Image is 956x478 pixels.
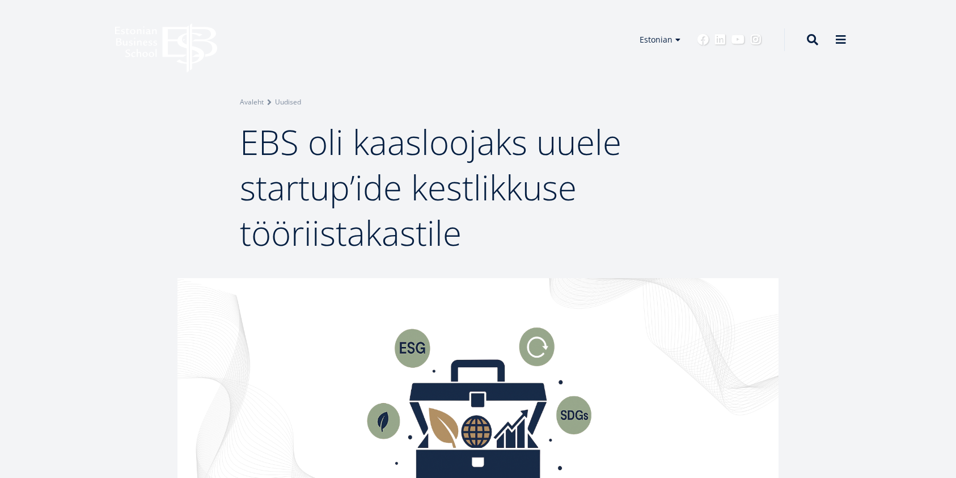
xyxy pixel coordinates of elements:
[714,34,726,45] a: Linkedin
[240,119,621,256] span: EBS oli kaasloojaks uuele startup’ide kestlikkuse tööriistakastile
[750,34,762,45] a: Instagram
[697,34,709,45] a: Facebook
[240,97,264,108] a: Avaleht
[275,97,301,108] a: Uudised
[731,34,745,45] a: Youtube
